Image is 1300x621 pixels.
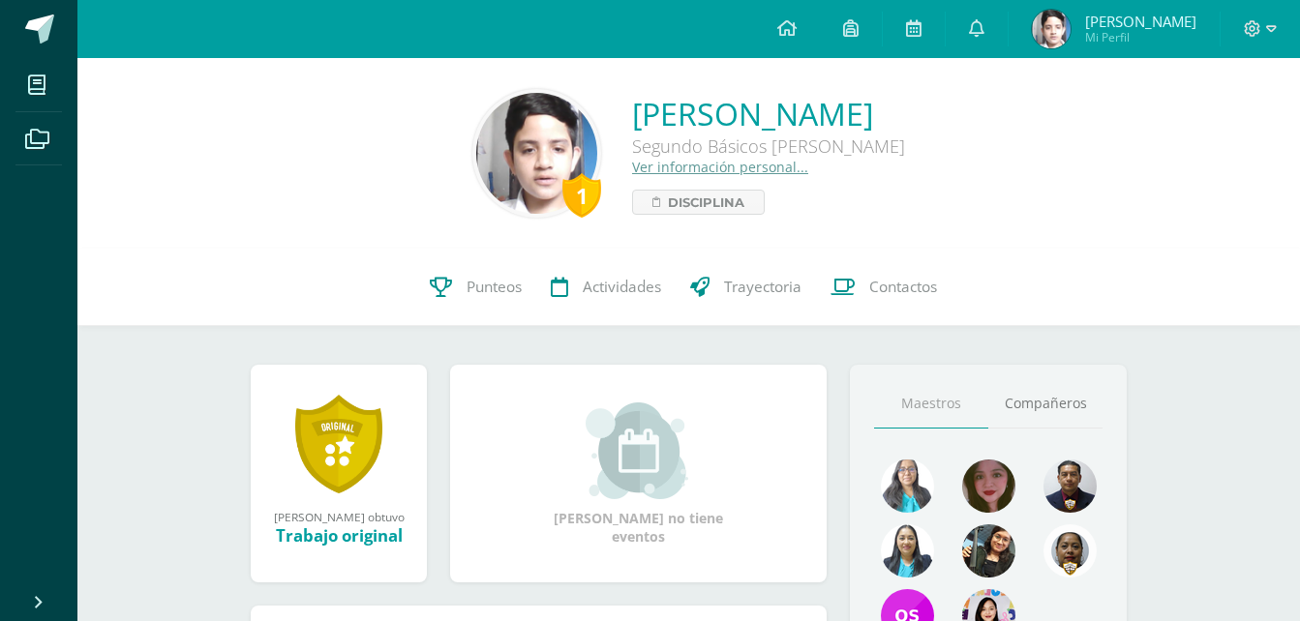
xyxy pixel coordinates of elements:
span: Disciplina [668,191,744,214]
a: Punteos [415,249,536,326]
div: [PERSON_NAME] no tiene eventos [542,402,736,546]
a: Disciplina [632,190,765,215]
img: 5cce2f6299e3c8c1027dd6ae6d57db19.png [1032,10,1071,48]
a: Maestros [874,379,988,429]
a: Ver información personal... [632,158,808,176]
img: 73802ff053b96be4d416064cb46eb66b.png [962,524,1015,577]
img: 39d12c75fc7c08c1d8db18f8fb38dc3f.png [1043,524,1097,577]
span: Contactos [869,277,937,297]
div: Trabajo original [270,524,408,547]
span: [PERSON_NAME] [1085,12,1196,31]
a: Trayectoria [676,249,816,326]
a: Actividades [536,249,676,326]
a: Compañeros [988,379,1103,429]
img: event_small.png [586,402,691,499]
span: Actividades [583,277,661,297]
div: 1 [562,173,601,218]
div: Segundo Básicos [PERSON_NAME] [632,134,905,158]
img: 775caf7197dc2b63b976a94a710c5fee.png [962,459,1015,513]
img: ce48fdecffa589a24be67930df168508.png [881,459,934,513]
span: Punteos [467,277,522,297]
img: 4ab6ccddf9c2a23a5e6bc69199a90297.png [476,93,597,214]
span: Mi Perfil [1085,29,1196,45]
a: Contactos [816,249,952,326]
img: 76e40354e9c498dffe855eee51dfc475.png [1043,459,1097,513]
span: Trayectoria [724,277,801,297]
img: 9fe0fd17307f8b952d7b109f04598178.png [881,524,934,577]
div: [PERSON_NAME] obtuvo [270,509,408,524]
a: [PERSON_NAME] [632,93,905,134]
